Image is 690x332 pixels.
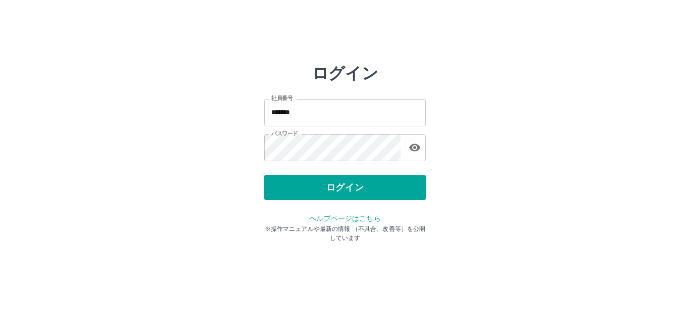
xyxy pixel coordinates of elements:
[264,224,426,243] p: ※操作マニュアルや最新の情報 （不具合、改善等）を公開しています
[309,214,380,222] a: ヘルプページはこちら
[264,175,426,200] button: ログイン
[271,130,298,137] label: パスワード
[312,64,378,83] h2: ログイン
[271,94,292,102] label: 社員番号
